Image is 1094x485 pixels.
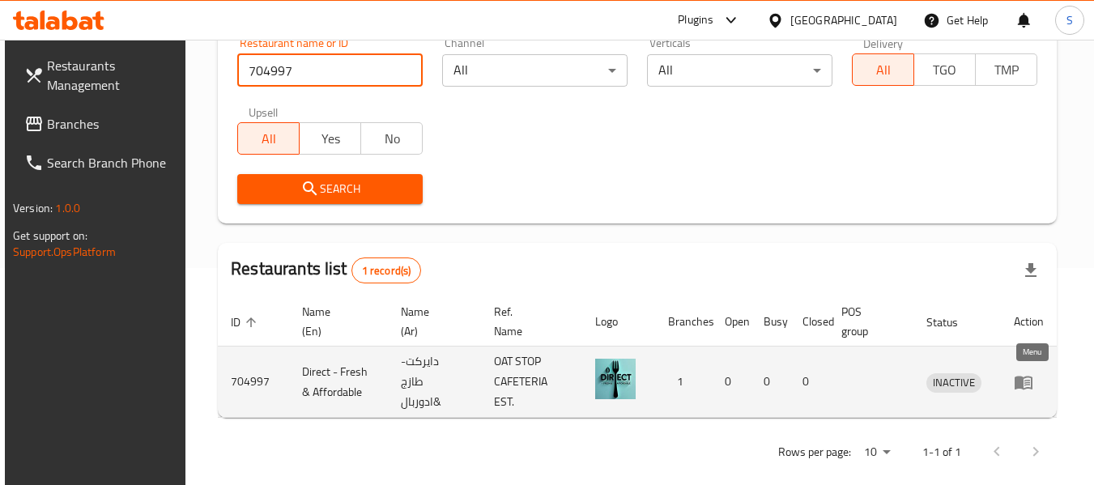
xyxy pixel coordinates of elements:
[859,58,908,82] span: All
[926,373,981,393] div: INACTIVE
[231,313,262,332] span: ID
[360,122,423,155] button: No
[55,198,80,219] span: 1.0.0
[218,347,289,418] td: 704997
[237,174,423,204] button: Search
[712,347,751,418] td: 0
[47,114,175,134] span: Branches
[712,297,751,347] th: Open
[863,37,904,49] label: Delivery
[306,127,355,151] span: Yes
[13,241,116,262] a: Support.OpsPlatform
[921,58,969,82] span: TGO
[299,122,361,155] button: Yes
[289,347,388,418] td: Direct - Fresh & Affordable
[841,302,894,341] span: POS group
[1001,297,1057,347] th: Action
[302,302,368,341] span: Name (En)
[245,127,293,151] span: All
[368,127,416,151] span: No
[982,58,1031,82] span: TMP
[1066,11,1073,29] span: S
[790,11,897,29] div: [GEOGRAPHIC_DATA]
[47,56,175,95] span: Restaurants Management
[751,297,790,347] th: Busy
[218,297,1057,418] table: enhanced table
[47,153,175,172] span: Search Branch Phone
[790,347,828,418] td: 0
[778,442,851,462] p: Rows per page:
[249,106,279,117] label: Upsell
[494,302,563,341] span: Ref. Name
[595,359,636,399] img: Direct - Fresh & Affordable
[922,442,961,462] p: 1-1 of 1
[442,54,628,87] div: All
[401,302,462,341] span: Name (Ar)
[858,440,896,465] div: Rows per page:
[352,263,421,279] span: 1 record(s)
[655,297,712,347] th: Branches
[647,54,832,87] div: All
[975,53,1037,86] button: TMP
[926,373,981,392] span: INACTIVE
[852,53,914,86] button: All
[13,198,53,219] span: Version:
[751,347,790,418] td: 0
[790,297,828,347] th: Closed
[11,46,188,104] a: Restaurants Management
[13,225,87,246] span: Get support on:
[231,257,421,283] h2: Restaurants list
[11,104,188,143] a: Branches
[351,257,422,283] div: Total records count
[388,347,482,418] td: دايركت- طازج &ادوربال
[678,11,713,30] div: Plugins
[655,347,712,418] td: 1
[1011,251,1050,290] div: Export file
[237,122,300,155] button: All
[250,179,410,199] span: Search
[926,313,979,332] span: Status
[582,297,655,347] th: Logo
[913,53,976,86] button: TGO
[237,54,423,87] input: Search for restaurant name or ID..
[11,143,188,182] a: Search Branch Phone
[481,347,582,418] td: OAT STOP CAFETERIA EST.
